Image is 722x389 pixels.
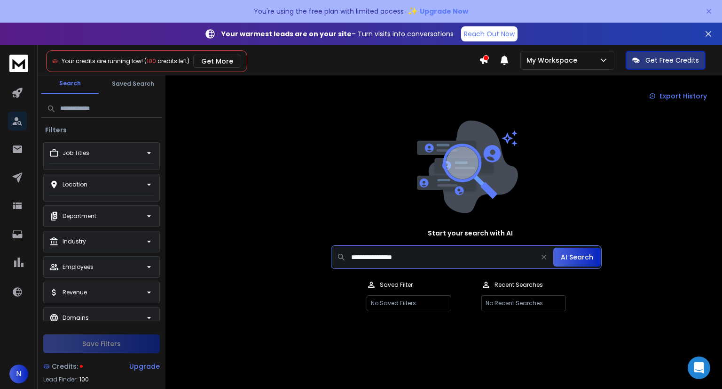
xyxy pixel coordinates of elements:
[420,7,468,16] span: Upgrade Now
[79,376,89,383] span: 100
[41,74,99,94] button: Search
[63,212,96,220] p: Department
[41,125,71,135] h3: Filters
[63,181,87,188] p: Location
[642,87,714,105] a: Export History
[193,55,241,68] button: Get More
[464,29,515,39] p: Reach Out Now
[104,74,162,93] button: Saved Search
[408,2,468,21] button: ✨Upgrade Now
[9,365,28,383] button: N
[63,149,89,157] p: Job Titles
[63,238,86,245] p: Industry
[553,248,601,267] button: AI Search
[461,26,518,41] a: Reach Out Now
[129,362,160,371] div: Upgrade
[626,51,706,70] button: Get Free Credits
[63,314,89,322] p: Domains
[254,7,404,16] p: You're using the free plan with limited access
[147,57,156,65] span: 100
[43,376,78,383] p: Lead Finder:
[688,357,710,379] div: Open Intercom Messenger
[63,263,94,271] p: Employees
[494,281,543,289] p: Recent Searches
[428,228,513,238] h1: Start your search with AI
[481,295,566,311] p: No Recent Searches
[144,57,189,65] span: ( credits left)
[380,281,413,289] p: Saved Filter
[367,295,451,311] p: No Saved Filters
[221,29,352,39] strong: Your warmest leads are on your site
[221,29,454,39] p: – Turn visits into conversations
[415,121,518,213] img: image
[526,56,581,65] p: My Workspace
[408,5,418,18] span: ✨
[43,357,160,376] a: Credits:Upgrade
[63,289,87,296] p: Revenue
[645,56,699,65] p: Get Free Credits
[9,55,28,72] img: logo
[52,362,78,371] span: Credits:
[62,57,143,65] span: Your credits are running low!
